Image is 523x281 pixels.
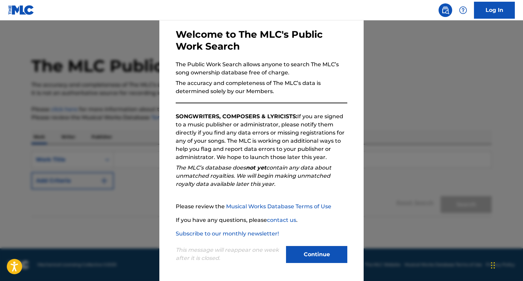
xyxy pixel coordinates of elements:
[176,112,347,161] p: If you are signed to a music publisher or administrator, please notify them directly if you find ...
[176,230,279,237] a: Subscribe to our monthly newsletter!
[176,164,331,187] em: The MLC’s database does contain any data about unmatched royalties. We will begin making unmatche...
[474,2,515,19] a: Log In
[439,3,452,17] a: Public Search
[176,203,347,211] p: Please review the
[226,203,331,210] a: Musical Works Database Terms of Use
[459,6,467,14] img: help
[176,246,282,262] p: This message will reappear one week after it is closed.
[286,246,347,263] button: Continue
[176,60,347,77] p: The Public Work Search allows anyone to search The MLC’s song ownership database free of charge.
[176,216,347,224] p: If you have any questions, please .
[441,6,449,14] img: search
[491,255,495,276] div: Drag
[267,217,296,223] a: contact us
[8,5,34,15] img: MLC Logo
[489,248,523,281] iframe: Chat Widget
[246,164,266,171] strong: not yet
[456,3,470,17] div: Help
[176,79,347,95] p: The accuracy and completeness of The MLC’s data is determined solely by our Members.
[176,29,347,52] h3: Welcome to The MLC's Public Work Search
[176,113,297,120] strong: SONGWRITERS, COMPOSERS & LYRICISTS:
